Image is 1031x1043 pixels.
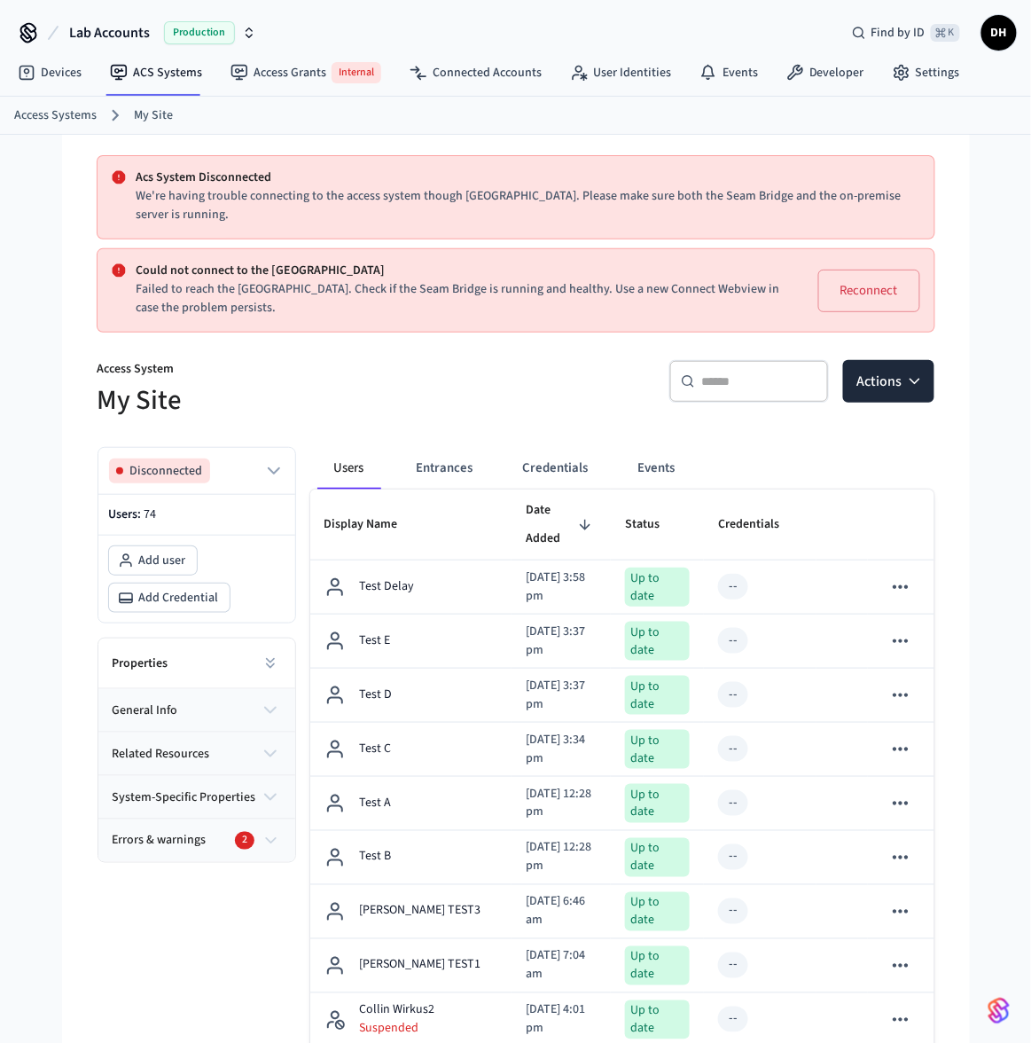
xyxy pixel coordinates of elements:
[98,382,505,419] h5: My Site
[625,730,690,769] div: Up to date
[14,106,97,125] a: Access Systems
[4,57,96,89] a: Devices
[98,360,505,382] p: Access System
[843,360,934,403] button: Actions
[772,57,879,89] a: Developer
[729,686,738,704] div: --
[113,702,178,720] span: general info
[144,506,157,523] span: 74
[402,447,488,490] button: Entrances
[113,655,168,672] h2: Properties
[96,57,216,89] a: ACS Systems
[395,57,556,89] a: Connected Accounts
[360,577,415,596] p: Test Delay
[625,1000,690,1039] div: Up to date
[526,947,597,984] p: [DATE] 7:04 am
[109,584,230,612] button: Add Credential
[69,22,150,43] span: Lab Accounts
[113,832,207,851] span: Errors & warnings
[729,577,738,596] div: --
[526,785,597,822] p: [DATE] 12:28 pm
[139,552,186,569] span: Add user
[556,57,685,89] a: User Identities
[137,280,783,318] p: Failed to reach the [GEOGRAPHIC_DATA]. Check if the Seam Bridge is running and healthy. Use a new...
[360,740,392,758] p: Test C
[360,631,391,650] p: Test E
[729,902,738,921] div: --
[625,784,690,823] div: Up to date
[729,740,738,758] div: --
[625,838,690,877] div: Up to date
[931,24,960,42] span: ⌘ K
[360,794,392,812] p: Test A
[625,676,690,715] div: Up to date
[113,745,210,764] span: related resources
[526,623,597,660] p: [DATE] 3:37 pm
[729,848,738,867] div: --
[360,1020,435,1038] p: Suspended
[324,511,421,538] span: Display Name
[360,902,481,921] p: [PERSON_NAME] TEST3
[729,1010,738,1029] div: --
[624,447,690,490] button: Events
[317,447,381,490] button: Users
[526,677,597,714] p: [DATE] 3:37 pm
[526,839,597,876] p: [DATE] 12:28 pm
[981,15,1017,51] button: DH
[216,55,395,90] a: Access GrantsInternal
[879,57,974,89] a: Settings
[526,497,597,553] span: Date Added
[360,686,393,704] p: Test D
[139,589,219,607] span: Add Credential
[729,956,738,975] div: --
[134,106,173,125] a: My Site
[235,832,254,850] div: 2
[838,17,974,49] div: Find by ID⌘ K
[360,956,481,975] p: [PERSON_NAME] TEST1
[625,946,690,985] div: Up to date
[718,511,802,538] span: Credentials
[625,511,683,538] span: Status
[98,819,295,862] button: Errors & warnings2
[137,169,920,187] p: Acs System Disconnected
[509,447,603,490] button: Credentials
[164,21,235,44] span: Production
[113,788,256,807] span: system-specific properties
[109,506,285,524] p: Users:
[360,848,392,867] p: Test B
[98,733,295,775] button: related resources
[818,270,920,312] button: Reconnect
[526,1001,597,1039] p: [DATE] 4:01 pm
[109,546,197,575] button: Add user
[137,187,920,224] p: We're having trouble connecting to the access system though [GEOGRAPHIC_DATA]. Please make sure b...
[360,1001,435,1020] p: Collin Wirkus2
[98,689,295,732] button: general info
[625,892,690,931] div: Up to date
[332,62,381,83] span: Internal
[526,731,597,768] p: [DATE] 3:34 pm
[526,893,597,930] p: [DATE] 6:46 am
[526,569,597,606] p: [DATE] 3:58 pm
[625,622,690,661] div: Up to date
[988,997,1010,1025] img: SeamLogoGradient.69752ec5.svg
[729,794,738,812] div: --
[98,776,295,819] button: system-specific properties
[130,462,203,480] span: Disconnected
[137,262,783,280] p: Could not connect to the [GEOGRAPHIC_DATA]
[625,568,690,607] div: Up to date
[685,57,772,89] a: Events
[729,631,738,650] div: --
[871,24,926,42] span: Find by ID
[109,459,285,483] button: Disconnected
[983,17,1015,49] span: DH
